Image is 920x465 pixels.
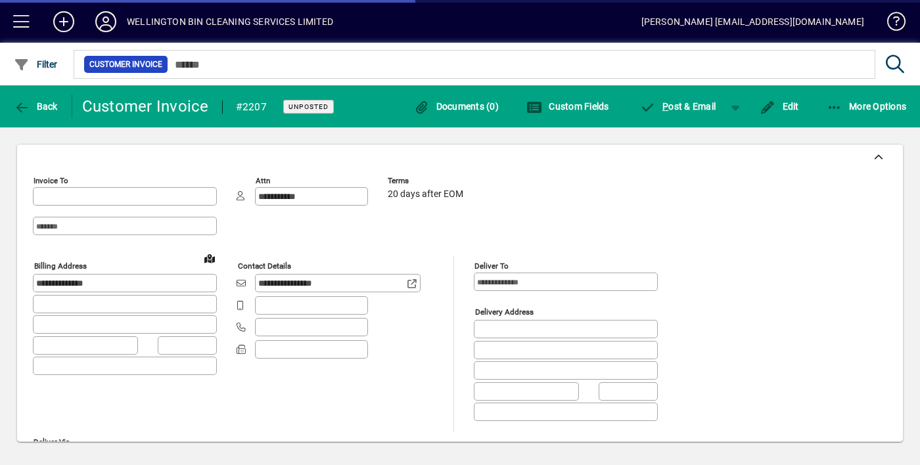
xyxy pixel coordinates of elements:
[526,101,609,112] span: Custom Fields
[823,95,910,118] button: More Options
[662,101,668,112] span: P
[388,177,467,185] span: Terms
[11,53,61,76] button: Filter
[877,3,904,45] a: Knowledge Base
[43,10,85,33] button: Add
[199,248,220,269] a: View on map
[89,58,162,71] span: Customer Invoice
[127,11,333,32] div: WELLINGTON BIN CLEANING SERVICES LIMITED
[236,97,267,118] div: #2207
[640,101,716,112] span: ost & Email
[82,96,209,117] div: Customer Invoice
[34,176,68,185] mat-label: Invoice To
[760,101,799,112] span: Edit
[756,95,802,118] button: Edit
[34,437,70,446] mat-label: Deliver via
[523,95,612,118] button: Custom Fields
[256,176,270,185] mat-label: Attn
[413,101,499,112] span: Documents (0)
[827,101,907,112] span: More Options
[410,95,502,118] button: Documents (0)
[288,102,329,111] span: Unposted
[14,101,58,112] span: Back
[85,10,127,33] button: Profile
[14,59,58,70] span: Filter
[641,11,864,32] div: [PERSON_NAME] [EMAIL_ADDRESS][DOMAIN_NAME]
[388,189,463,200] span: 20 days after EOM
[11,95,61,118] button: Back
[474,261,509,271] mat-label: Deliver To
[633,95,723,118] button: Post & Email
